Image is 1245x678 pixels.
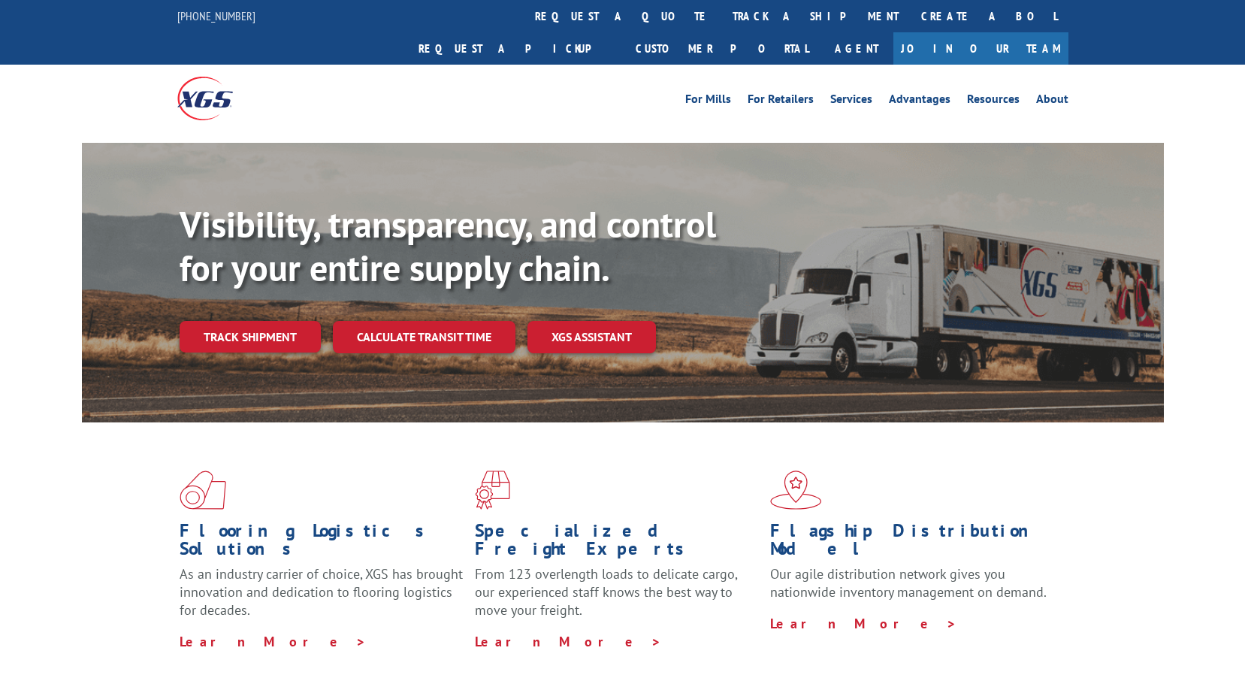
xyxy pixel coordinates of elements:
a: Learn More > [475,633,662,650]
span: Our agile distribution network gives you nationwide inventory management on demand. [770,565,1047,601]
b: Visibility, transparency, and control for your entire supply chain. [180,201,716,291]
a: XGS ASSISTANT [527,321,656,353]
img: xgs-icon-flagship-distribution-model-red [770,471,822,510]
a: For Mills [685,93,731,110]
a: Calculate transit time [333,321,515,353]
a: Request a pickup [407,32,624,65]
p: From 123 overlength loads to delicate cargo, our experienced staff knows the best way to move you... [475,565,759,632]
a: Agent [820,32,893,65]
img: xgs-icon-focused-on-flooring-red [475,471,510,510]
a: Services [830,93,872,110]
a: Customer Portal [624,32,820,65]
a: For Retailers [748,93,814,110]
a: Learn More > [180,633,367,650]
a: Join Our Team [893,32,1068,65]
span: As an industry carrier of choice, XGS has brought innovation and dedication to flooring logistics... [180,565,463,619]
img: xgs-icon-total-supply-chain-intelligence-red [180,471,226,510]
h1: Specialized Freight Experts [475,522,759,565]
a: Resources [967,93,1020,110]
h1: Flooring Logistics Solutions [180,522,464,565]
a: [PHONE_NUMBER] [177,8,255,23]
a: Advantages [889,93,950,110]
h1: Flagship Distribution Model [770,522,1054,565]
a: Track shipment [180,321,321,353]
a: Learn More > [770,615,957,632]
a: About [1036,93,1068,110]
